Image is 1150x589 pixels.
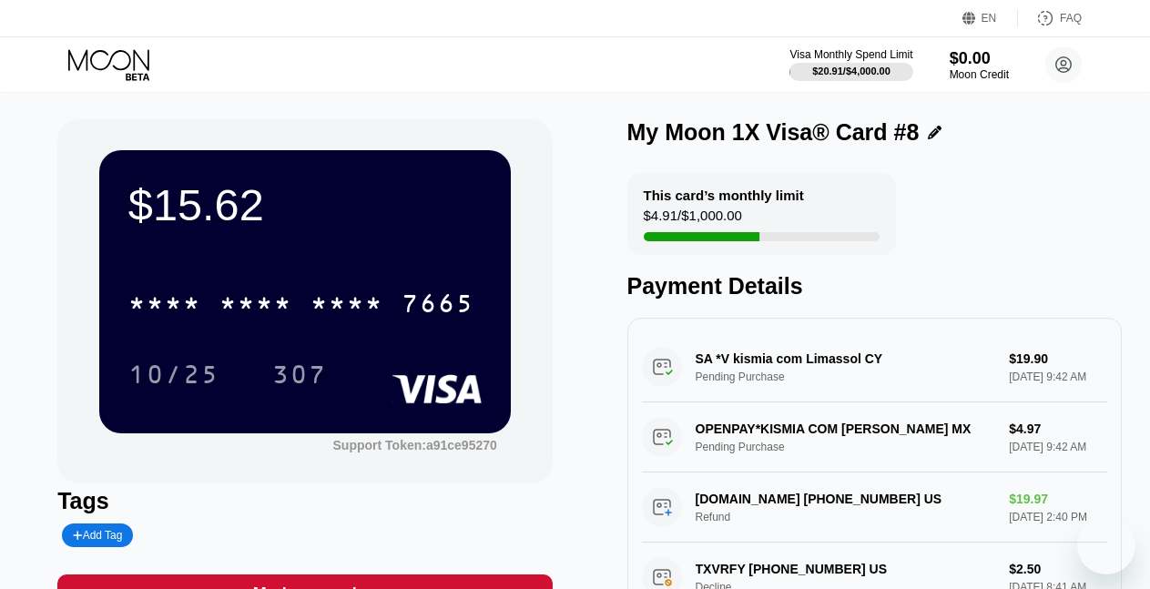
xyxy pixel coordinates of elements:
div: $15.62 [128,179,482,230]
div: My Moon 1X Visa® Card #8 [627,119,920,146]
div: This card’s monthly limit [644,188,804,203]
div: $20.91 / $4,000.00 [812,66,890,76]
div: Moon Credit [950,68,1009,81]
div: Support Token: a91ce95270 [333,438,497,452]
div: $4.91 / $1,000.00 [644,208,742,232]
div: $0.00Moon Credit [950,49,1009,81]
div: EN [982,12,997,25]
div: $0.00 [950,49,1009,68]
div: Visa Monthly Spend Limit [789,48,912,61]
div: EN [962,9,1018,27]
div: 7665 [402,291,474,320]
div: 10/25 [128,362,219,391]
div: 10/25 [115,351,233,397]
div: Payment Details [627,273,1122,300]
div: 307 [272,362,327,391]
div: Visa Monthly Spend Limit$20.91/$4,000.00 [789,48,912,81]
div: Add Tag [62,523,133,547]
iframe: Button to launch messaging window [1077,516,1135,574]
div: Tags [57,488,552,514]
div: FAQ [1060,12,1082,25]
div: Support Token:a91ce95270 [333,438,497,452]
div: Add Tag [73,529,122,542]
div: 307 [259,351,341,397]
div: FAQ [1018,9,1082,27]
